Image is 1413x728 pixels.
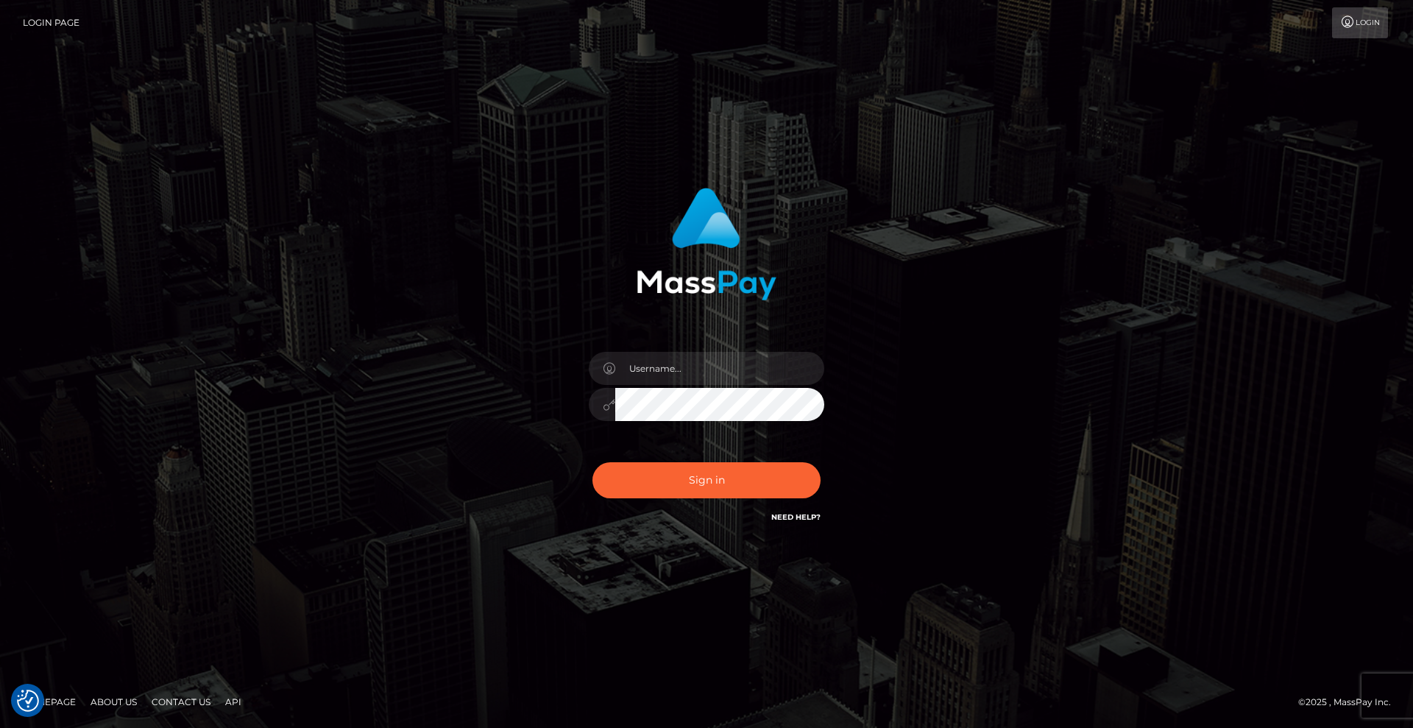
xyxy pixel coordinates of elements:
[85,690,143,713] a: About Us
[637,188,776,300] img: MassPay Login
[219,690,247,713] a: API
[16,690,82,713] a: Homepage
[1332,7,1388,38] a: Login
[23,7,79,38] a: Login Page
[1298,694,1402,710] div: © 2025 , MassPay Inc.
[771,512,821,522] a: Need Help?
[615,352,824,385] input: Username...
[17,690,39,712] img: Revisit consent button
[592,462,821,498] button: Sign in
[146,690,216,713] a: Contact Us
[17,690,39,712] button: Consent Preferences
